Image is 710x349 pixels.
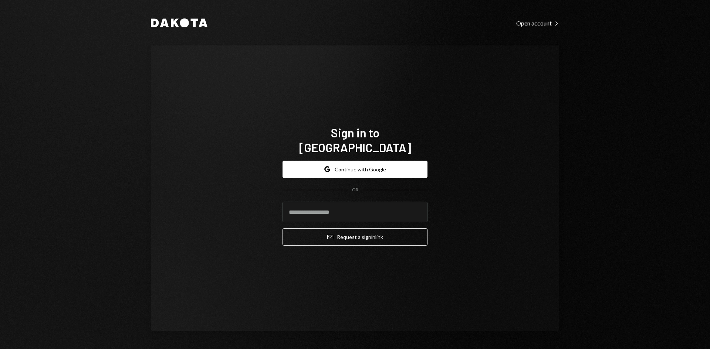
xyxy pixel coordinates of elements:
div: OR [352,187,358,193]
a: Open account [516,19,559,27]
button: Request a signinlink [283,228,427,246]
h1: Sign in to [GEOGRAPHIC_DATA] [283,125,427,155]
button: Continue with Google [283,161,427,178]
div: Open account [516,20,559,27]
